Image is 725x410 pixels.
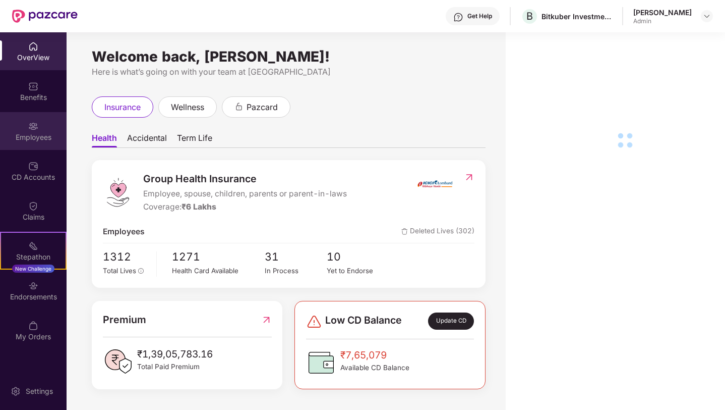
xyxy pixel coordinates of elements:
[28,241,38,251] img: svg+xml;base64,PHN2ZyB4bWxucz0iaHR0cDovL3d3dy53My5vcmcvMjAwMC9zdmciIHdpZHRoPSIyMSIgaGVpZ2h0PSIyMC...
[182,202,216,212] span: ₹6 Lakhs
[103,248,149,265] span: 1312
[138,268,144,274] span: info-circle
[23,386,56,396] div: Settings
[306,347,336,378] img: CDBalanceIcon
[703,12,711,20] img: svg+xml;base64,PHN2ZyBpZD0iRHJvcGRvd24tMzJ4MzIiIHhtbG5zPSJodHRwOi8vd3d3LnczLm9yZy8yMDAwL3N2ZyIgd2...
[104,101,141,114] span: insurance
[234,102,244,111] div: animation
[306,314,322,330] img: svg+xml;base64,PHN2ZyBpZD0iRGFuZ2VyLTMyeDMyIiB4bWxucz0iaHR0cDovL3d3dy53My5vcmcvMjAwMC9zdmciIHdpZH...
[103,177,133,208] img: logo
[143,201,347,214] div: Coverage:
[401,228,408,235] img: deleteIcon
[28,41,38,52] img: svg+xml;base64,PHN2ZyBpZD0iSG9tZSIgeG1sbnM9Imh0dHA6Ly93d3cudzMub3JnLzIwMDAvc3ZnIiB3aWR0aD0iMjAiIG...
[541,12,612,21] div: Bitkuber Investments Pvt Limited
[28,201,38,211] img: svg+xml;base64,PHN2ZyBpZD0iQ2xhaW0iIHhtbG5zPSJodHRwOi8vd3d3LnczLm9yZy8yMDAwL3N2ZyIgd2lkdGg9IjIwIi...
[428,313,474,330] div: Update CD
[103,346,133,377] img: PaidPremiumIcon
[28,121,38,131] img: svg+xml;base64,PHN2ZyBpZD0iRW1wbG95ZWVzIiB4bWxucz0iaHR0cDovL3d3dy53My5vcmcvMjAwMC9zdmciIHdpZHRoPS...
[92,133,117,147] span: Health
[464,172,474,182] img: RedirectIcon
[340,363,409,373] span: Available CD Balance
[1,252,66,262] div: Stepathon
[265,266,327,276] div: In Process
[92,53,486,61] div: Welcome back, [PERSON_NAME]!
[137,362,213,372] span: Total Paid Premium
[526,10,533,22] span: B
[633,17,692,25] div: Admin
[325,313,402,330] span: Low CD Balance
[261,312,272,328] img: RedirectIcon
[633,8,692,17] div: [PERSON_NAME]
[172,248,265,265] span: 1271
[28,161,38,171] img: svg+xml;base64,PHN2ZyBpZD0iQ0RfQWNjb3VudHMiIGRhdGEtbmFtZT0iQ0QgQWNjb3VudHMiIHhtbG5zPSJodHRwOi8vd3...
[92,66,486,78] div: Here is what’s going on with your team at [GEOGRAPHIC_DATA]
[327,266,389,276] div: Yet to Endorse
[11,386,21,396] img: svg+xml;base64,PHN2ZyBpZD0iU2V0dGluZy0yMHgyMCIgeG1sbnM9Imh0dHA6Ly93d3cudzMub3JnLzIwMDAvc3ZnIiB3aW...
[327,248,389,265] span: 10
[28,281,38,291] img: svg+xml;base64,PHN2ZyBpZD0iRW5kb3JzZW1lbnRzIiB4bWxucz0iaHR0cDovL3d3dy53My5vcmcvMjAwMC9zdmciIHdpZH...
[137,346,213,362] span: ₹1,39,05,783.16
[401,226,474,238] span: Deleted Lives (302)
[467,12,492,20] div: Get Help
[103,226,145,238] span: Employees
[127,133,167,147] span: Accidental
[416,171,454,196] img: insurerIcon
[247,101,278,114] span: pazcard
[143,188,347,200] span: Employee, spouse, children, parents or parent-in-laws
[340,347,409,363] span: ₹7,65,079
[177,133,212,147] span: Term Life
[265,248,327,265] span: 31
[453,12,463,22] img: svg+xml;base64,PHN2ZyBpZD0iSGVscC0zMngzMiIgeG1sbnM9Imh0dHA6Ly93d3cudzMub3JnLzIwMDAvc3ZnIiB3aWR0aD...
[172,266,265,276] div: Health Card Available
[28,81,38,91] img: svg+xml;base64,PHN2ZyBpZD0iQmVuZWZpdHMiIHhtbG5zPSJodHRwOi8vd3d3LnczLm9yZy8yMDAwL3N2ZyIgd2lkdGg9Ij...
[12,265,54,273] div: New Challenge
[103,267,136,275] span: Total Lives
[28,321,38,331] img: svg+xml;base64,PHN2ZyBpZD0iTXlfT3JkZXJzIiBkYXRhLW5hbWU9Ik15IE9yZGVycyIgeG1sbnM9Imh0dHA6Ly93d3cudz...
[12,10,78,23] img: New Pazcare Logo
[103,312,146,328] span: Premium
[143,171,347,187] span: Group Health Insurance
[171,101,204,114] span: wellness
